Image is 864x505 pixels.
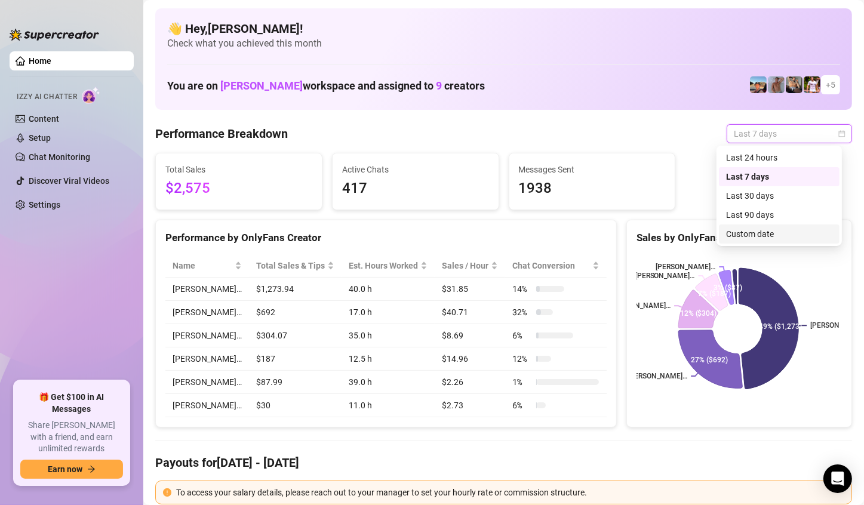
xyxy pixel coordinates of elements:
img: logo-BBDzfeDw.svg [10,29,99,41]
span: 12 % [512,352,531,365]
td: $187 [249,347,342,371]
text: [PERSON_NAME]… [656,263,715,271]
span: Izzy AI Chatter [17,91,77,103]
div: Est. Hours Worked [349,259,418,272]
span: Sales / Hour [442,259,488,272]
img: George [786,76,802,93]
td: [PERSON_NAME]… [165,394,249,417]
td: $30 [249,394,342,417]
img: Zach [750,76,767,93]
td: 39.0 h [342,371,435,394]
span: Chat Conversion [512,259,589,272]
span: calendar [838,130,845,137]
td: 40.0 h [342,278,435,301]
td: $304.07 [249,324,342,347]
td: $14.96 [435,347,505,371]
h1: You are on workspace and assigned to creators [167,79,485,93]
span: Name [173,259,232,272]
td: 17.0 h [342,301,435,324]
span: 9 [436,79,442,92]
td: 35.0 h [342,324,435,347]
span: [PERSON_NAME] [220,79,303,92]
div: Custom date [726,227,832,241]
h4: Payouts for [DATE] - [DATE] [155,454,852,471]
a: Setup [29,133,51,143]
td: [PERSON_NAME]… [165,324,249,347]
a: Home [29,56,51,66]
td: $692 [249,301,342,324]
div: Last 90 days [719,205,840,224]
td: [PERSON_NAME]… [165,371,249,394]
td: [PERSON_NAME]… [165,301,249,324]
div: Last 24 hours [719,148,840,167]
td: $8.69 [435,324,505,347]
div: Last 7 days [726,170,832,183]
div: Open Intercom Messenger [823,464,852,493]
td: $40.71 [435,301,505,324]
span: 32 % [512,306,531,319]
div: Last 7 days [719,167,840,186]
th: Sales / Hour [435,254,505,278]
text: [PERSON_NAME]… [628,372,687,381]
span: Earn now [48,464,82,474]
img: AI Chatter [82,87,100,104]
span: Check what you achieved this month [167,37,840,50]
span: Total Sales [165,163,312,176]
span: Active Chats [342,163,489,176]
div: Custom date [719,224,840,244]
h4: 👋 Hey, [PERSON_NAME] ! [167,20,840,37]
span: 6 % [512,399,531,412]
td: $31.85 [435,278,505,301]
span: 6 % [512,329,531,342]
div: Last 24 hours [726,151,832,164]
span: 1938 [519,177,666,200]
text: [PERSON_NAME]… [635,272,694,280]
a: Content [29,114,59,124]
td: $1,273.94 [249,278,342,301]
span: $2,575 [165,177,312,200]
th: Chat Conversion [505,254,606,278]
span: + 5 [826,78,835,91]
span: exclamation-circle [163,488,171,497]
td: $87.99 [249,371,342,394]
td: [PERSON_NAME]… [165,347,249,371]
text: [PERSON_NAME]… [611,302,671,310]
td: 11.0 h [342,394,435,417]
div: Sales by OnlyFans Creator [637,230,842,246]
th: Total Sales & Tips [249,254,342,278]
td: $2.26 [435,371,505,394]
div: To access your salary details, please reach out to your manager to set your hourly rate or commis... [176,486,844,499]
span: Messages Sent [519,163,666,176]
span: Total Sales & Tips [256,259,325,272]
div: Last 30 days [719,186,840,205]
span: Last 7 days [734,125,845,143]
span: 417 [342,177,489,200]
h4: Performance Breakdown [155,125,288,142]
img: Joey [768,76,785,93]
td: [PERSON_NAME]… [165,278,249,301]
a: Discover Viral Videos [29,176,109,186]
td: 12.5 h [342,347,435,371]
div: Last 90 days [726,208,832,221]
td: $2.73 [435,394,505,417]
a: Settings [29,200,60,210]
div: Last 30 days [726,189,832,202]
span: 1 % [512,375,531,389]
img: Hector [804,76,820,93]
div: Performance by OnlyFans Creator [165,230,607,246]
span: 14 % [512,282,531,295]
a: Chat Monitoring [29,152,90,162]
span: Share [PERSON_NAME] with a friend, and earn unlimited rewards [20,420,123,455]
span: arrow-right [87,465,96,473]
th: Name [165,254,249,278]
span: 🎁 Get $100 in AI Messages [20,392,123,415]
button: Earn nowarrow-right [20,460,123,479]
